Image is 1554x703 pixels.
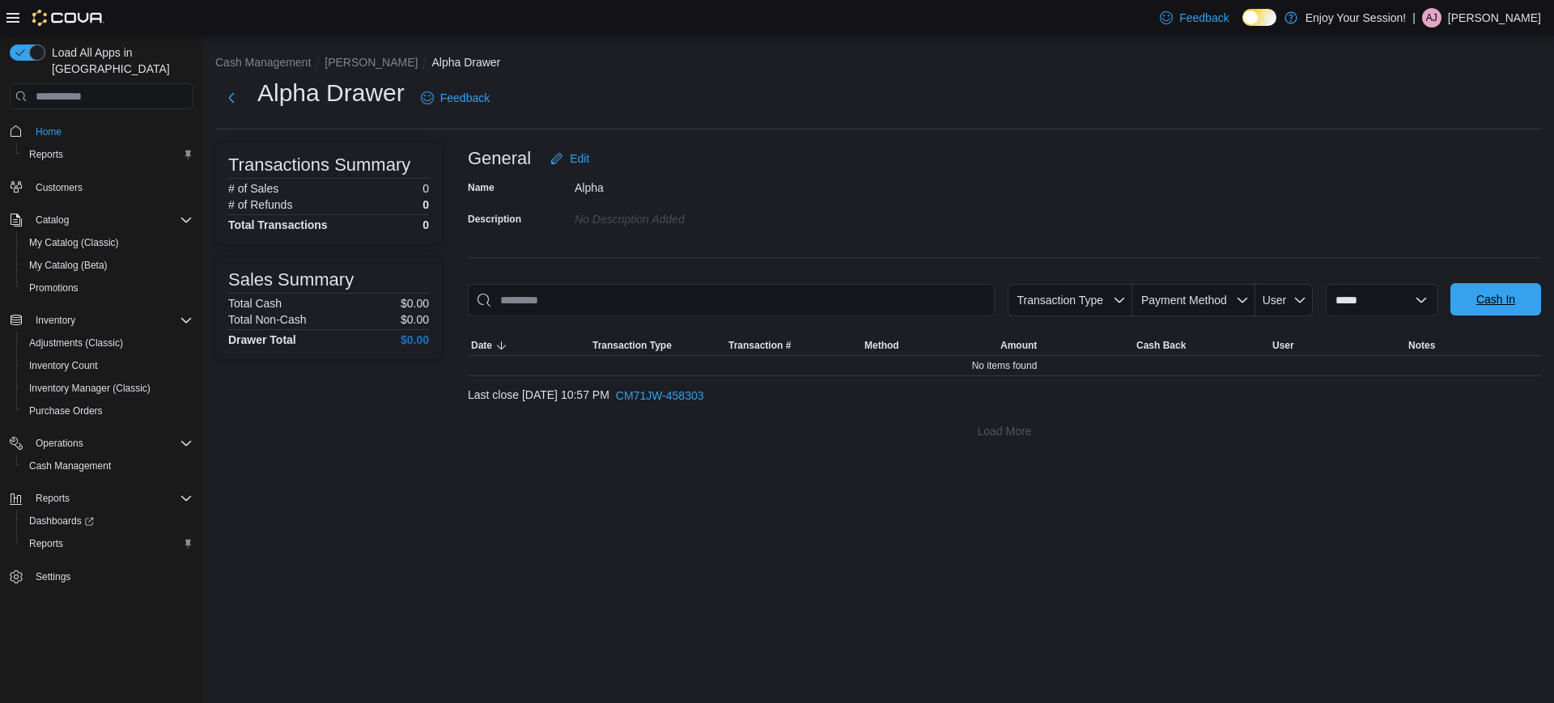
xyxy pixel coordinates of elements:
[431,56,500,69] button: Alpha Drawer
[29,489,193,508] span: Reports
[29,404,103,417] span: Purchase Orders
[1132,284,1255,316] button: Payment Method
[1179,10,1229,26] span: Feedback
[401,333,429,346] h4: $0.00
[29,177,193,197] span: Customers
[468,181,495,194] label: Name
[468,149,531,168] h3: General
[32,10,104,26] img: Cova
[29,459,111,472] span: Cash Management
[23,356,104,375] a: Inventory Count
[589,336,725,355] button: Transaction Type
[23,356,193,375] span: Inventory Count
[257,77,405,109] h1: Alpha Drawer
[36,314,75,327] span: Inventory
[1269,336,1405,355] button: User
[29,382,151,395] span: Inventory Manager (Classic)
[468,213,521,226] label: Description
[45,44,193,77] span: Load All Apps in [GEOGRAPHIC_DATA]
[1405,336,1541,355] button: Notes
[471,339,492,352] span: Date
[36,570,70,583] span: Settings
[440,90,490,106] span: Feedback
[29,210,193,230] span: Catalog
[422,198,429,211] p: 0
[215,54,1541,74] nav: An example of EuiBreadcrumbs
[29,537,63,550] span: Reports
[1412,8,1416,28] p: |
[16,377,199,400] button: Inventory Manager (Classic)
[23,511,100,531] a: Dashboards
[215,82,248,114] button: Next
[36,181,83,194] span: Customers
[16,254,199,277] button: My Catalog (Beta)
[3,432,199,455] button: Operations
[414,82,496,114] a: Feedback
[29,567,77,587] a: Settings
[29,122,68,142] a: Home
[29,311,82,330] button: Inventory
[468,284,995,316] input: This is a search bar. As you type, the results lower in the page will automatically filter.
[23,333,193,353] span: Adjustments (Classic)
[29,121,193,141] span: Home
[29,434,90,453] button: Operations
[997,336,1133,355] button: Amount
[468,415,1541,447] button: Load More
[16,455,199,477] button: Cash Management
[23,511,193,531] span: Dashboards
[575,175,792,194] div: Alpha
[228,198,292,211] h6: # of Refunds
[609,379,711,412] button: CM71JW-458303
[325,56,418,69] button: [PERSON_NAME]
[728,339,791,352] span: Transaction #
[3,309,199,332] button: Inventory
[228,270,354,290] h3: Sales Summary
[1255,284,1313,316] button: User
[468,336,589,355] button: Date
[36,214,69,227] span: Catalog
[16,332,199,354] button: Adjustments (Classic)
[544,142,596,175] button: Edit
[228,155,410,175] h3: Transactions Summary
[3,119,199,142] button: Home
[1272,339,1294,352] span: User
[3,565,199,588] button: Settings
[10,112,193,630] nav: Complex example
[23,145,193,164] span: Reports
[228,182,278,195] h6: # of Sales
[23,278,85,298] a: Promotions
[29,178,89,197] a: Customers
[1426,8,1437,28] span: AJ
[23,534,193,553] span: Reports
[1133,336,1269,355] button: Cash Back
[725,336,861,355] button: Transaction #
[592,339,672,352] span: Transaction Type
[1450,283,1541,316] button: Cash In
[16,143,199,166] button: Reports
[1000,339,1037,352] span: Amount
[1306,8,1407,28] p: Enjoy Your Session!
[23,278,193,298] span: Promotions
[401,297,429,310] p: $0.00
[228,313,307,326] h6: Total Non-Cash
[23,456,117,476] a: Cash Management
[1153,2,1235,34] a: Feedback
[36,125,62,138] span: Home
[228,218,328,231] h4: Total Transactions
[1242,26,1243,27] span: Dark Mode
[3,176,199,199] button: Customers
[1141,294,1227,307] span: Payment Method
[1008,284,1132,316] button: Transaction Type
[1422,8,1441,28] div: Adriana Jaksic
[36,437,83,450] span: Operations
[422,218,429,231] h4: 0
[23,233,193,252] span: My Catalog (Classic)
[23,401,109,421] a: Purchase Orders
[29,489,76,508] button: Reports
[570,150,589,167] span: Edit
[29,236,119,249] span: My Catalog (Classic)
[29,434,193,453] span: Operations
[23,233,125,252] a: My Catalog (Classic)
[978,423,1032,439] span: Load More
[468,379,1541,412] div: Last close [DATE] 10:57 PM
